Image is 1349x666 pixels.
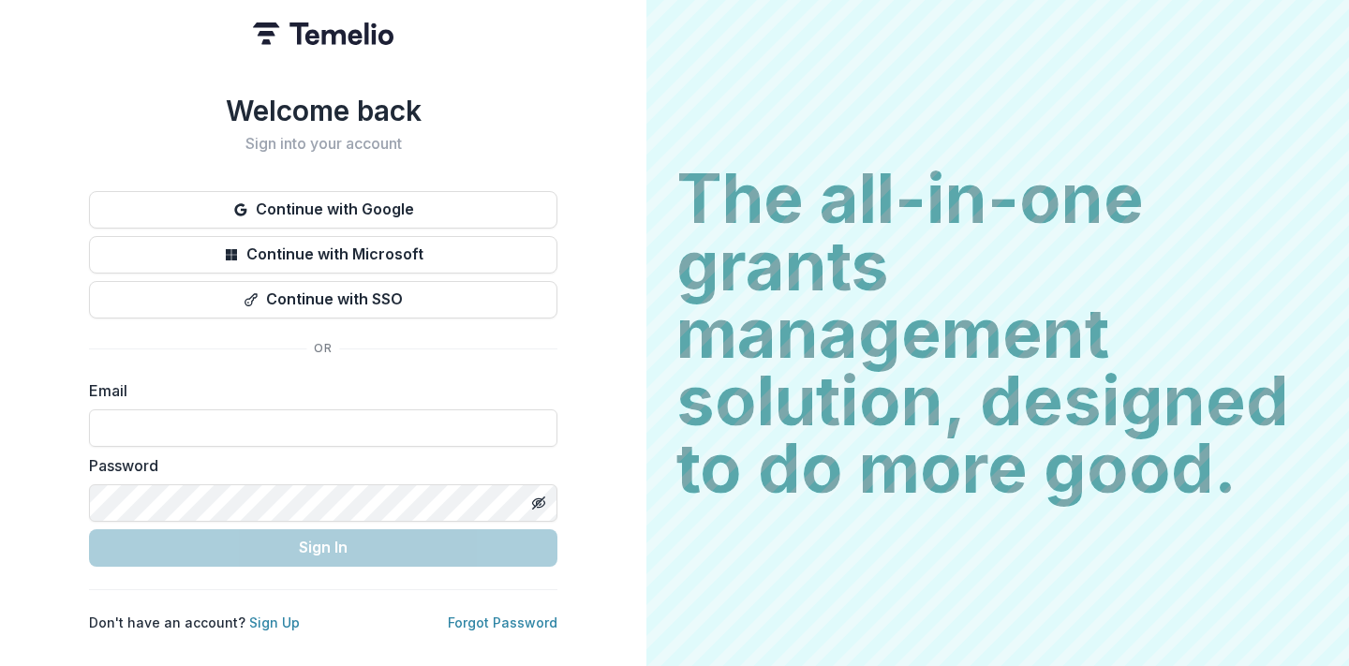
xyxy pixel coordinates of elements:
h1: Welcome back [89,94,557,127]
a: Forgot Password [448,614,557,630]
h2: Sign into your account [89,135,557,153]
p: Don't have an account? [89,613,300,632]
button: Continue with SSO [89,281,557,318]
button: Toggle password visibility [524,488,554,518]
label: Email [89,379,546,402]
label: Password [89,454,546,477]
button: Continue with Microsoft [89,236,557,274]
button: Continue with Google [89,191,557,229]
img: Temelio [253,22,393,45]
a: Sign Up [249,614,300,630]
button: Sign In [89,529,557,567]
